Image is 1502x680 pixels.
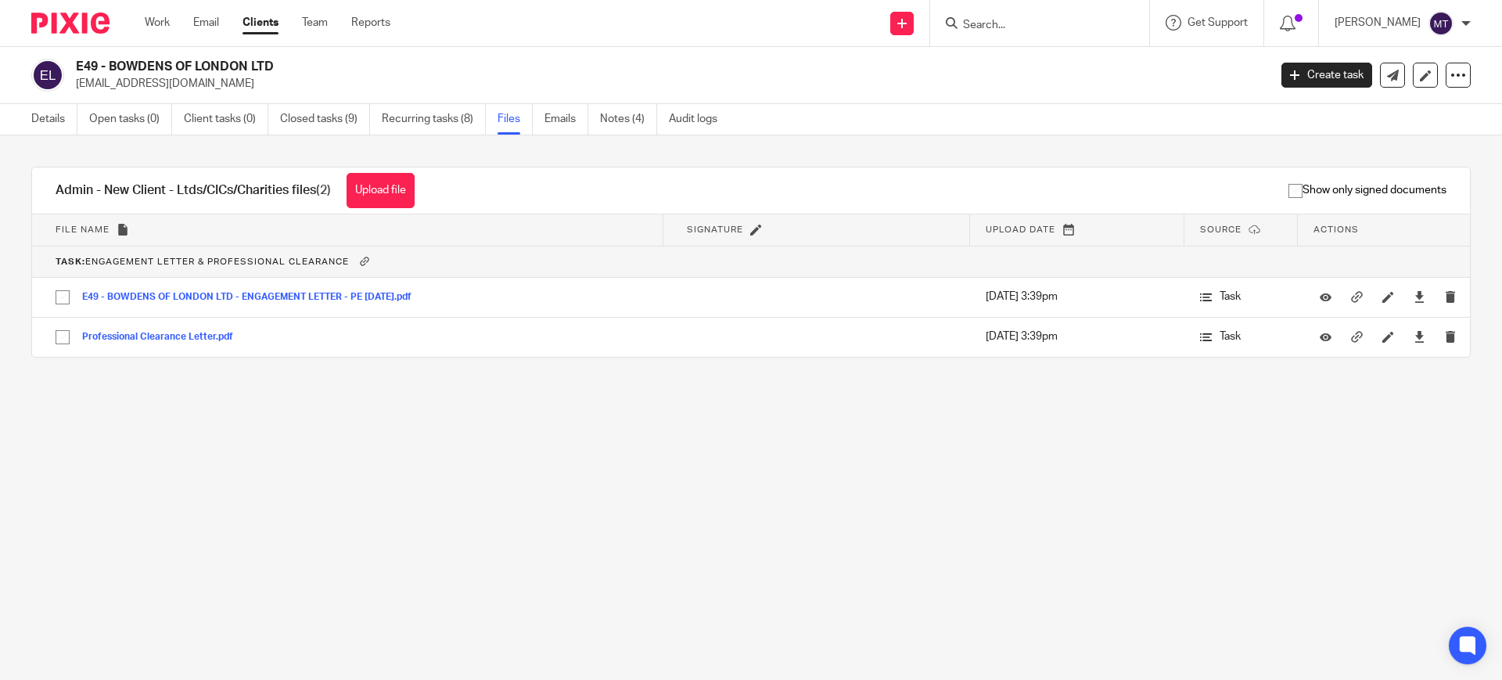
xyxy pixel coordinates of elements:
[184,104,268,135] a: Client tasks (0)
[544,104,588,135] a: Emails
[145,15,170,31] a: Work
[280,104,370,135] a: Closed tasks (9)
[961,19,1102,33] input: Search
[31,104,77,135] a: Details
[31,59,64,92] img: svg%3E
[48,282,77,312] input: Select
[687,225,743,234] span: Signature
[76,76,1258,92] p: [EMAIL_ADDRESS][DOMAIN_NAME]
[56,225,110,234] span: File name
[1335,15,1421,31] p: [PERSON_NAME]
[986,225,1055,234] span: Upload date
[56,182,331,199] h1: Admin - New Client - Ltds/CICs/Charities files
[498,104,533,135] a: Files
[1200,225,1241,234] span: Source
[1428,11,1453,36] img: svg%3E
[1188,17,1248,28] span: Get Support
[1200,289,1282,304] p: Task
[382,104,486,135] a: Recurring tasks (8)
[669,104,729,135] a: Audit logs
[1414,329,1425,344] a: Download
[243,15,278,31] a: Clients
[193,15,219,31] a: Email
[1313,225,1359,234] span: Actions
[986,289,1168,304] p: [DATE] 3:39pm
[56,257,85,266] b: Task:
[1281,63,1372,88] a: Create task
[600,104,657,135] a: Notes (4)
[347,173,415,208] button: Upload file
[351,15,390,31] a: Reports
[302,15,328,31] a: Team
[48,322,77,352] input: Select
[82,292,423,303] button: E49 - BOWDENS OF LONDON LTD - ENGAGEMENT LETTER - PE [DATE].pdf
[316,184,331,196] span: (2)
[1288,182,1446,198] span: Show only signed documents
[986,329,1168,344] p: [DATE] 3:39pm
[1200,329,1282,344] p: Task
[1414,289,1425,304] a: Download
[31,13,110,34] img: Pixie
[56,257,349,266] span: Engagement Letter & Professional Clearance
[89,104,172,135] a: Open tasks (0)
[76,59,1022,75] h2: E49 - BOWDENS OF LONDON LTD
[82,332,245,343] button: Professional Clearance Letter.pdf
